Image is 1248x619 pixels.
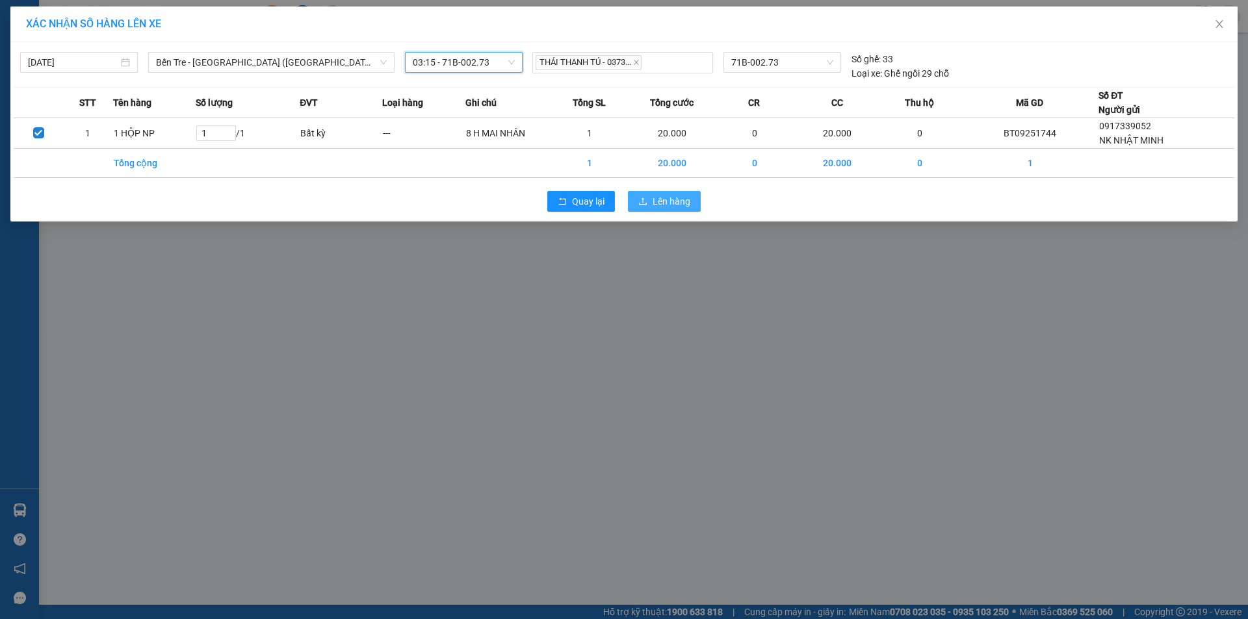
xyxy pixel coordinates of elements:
[413,53,515,72] span: 03:15 - 71B-002.73
[300,118,382,149] td: Bất kỳ
[113,149,196,178] td: Tổng cộng
[879,118,961,149] td: 0
[1201,6,1238,43] button: Close
[633,59,640,66] span: close
[547,191,615,212] button: rollbackQuay lại
[196,95,233,110] span: Số lượng
[851,52,881,66] span: Số ghế:
[300,95,318,110] span: ĐVT
[713,118,796,149] td: 0
[650,95,694,110] span: Tổng cước
[380,58,387,66] span: down
[536,55,642,70] span: THÁI THANH TÚ - 0373...
[156,53,387,72] span: Bến Tre - Sài Gòn (CT)
[851,52,893,66] div: 33
[1098,88,1140,117] div: Số ĐT Người gửi
[796,149,879,178] td: 20.000
[1099,135,1163,145] span: NK NHẬT MINH
[831,95,843,110] span: CC
[382,118,465,149] td: ---
[1016,95,1043,110] span: Mã GD
[713,149,796,178] td: 0
[465,95,497,110] span: Ghi chú
[653,194,690,208] span: Lên hàng
[731,53,833,72] span: 71B-002.73
[851,66,882,81] span: Loại xe:
[113,118,196,149] td: 1 HỘP NP
[630,149,713,178] td: 20.000
[638,197,647,207] span: upload
[1214,19,1225,29] span: close
[548,149,630,178] td: 1
[796,118,879,149] td: 20.000
[879,149,961,178] td: 0
[628,191,701,212] button: uploadLên hàng
[382,95,423,110] span: Loại hàng
[630,118,713,149] td: 20.000
[961,118,1098,149] td: BT09251744
[572,194,604,208] span: Quay lại
[905,95,934,110] span: Thu hộ
[748,95,760,110] span: CR
[558,197,567,207] span: rollback
[465,118,548,149] td: 8 H MAI NHÂN
[113,95,151,110] span: Tên hàng
[63,118,112,149] td: 1
[851,66,949,81] div: Ghế ngồi 29 chỗ
[548,118,630,149] td: 1
[28,55,118,69] input: 15/09/2025
[1099,121,1151,131] span: 0917339052
[573,95,606,110] span: Tổng SL
[196,118,300,149] td: / 1
[961,149,1098,178] td: 1
[79,95,96,110] span: STT
[26,18,161,30] span: XÁC NHẬN SỐ HÀNG LÊN XE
